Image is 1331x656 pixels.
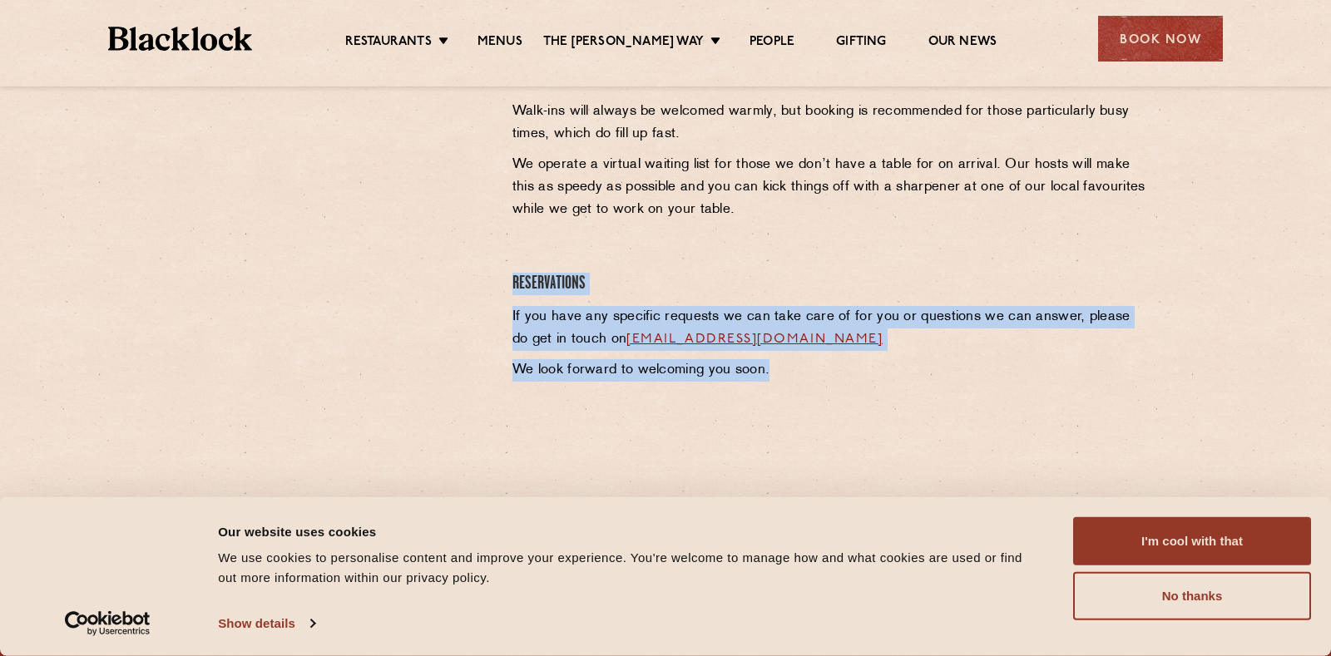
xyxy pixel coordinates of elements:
[218,521,1036,541] div: Our website uses cookies
[512,359,1150,382] p: We look forward to welcoming you soon.
[1098,16,1223,62] div: Book Now
[836,34,886,52] a: Gifting
[1073,517,1311,565] button: I'm cool with that
[512,273,1150,295] h4: Reservations
[512,306,1150,351] p: If you have any specific requests we can take care of for you or questions we can answer, please ...
[750,34,794,52] a: People
[108,27,252,51] img: BL_Textured_Logo-footer-cropped.svg
[477,34,522,52] a: Menus
[35,611,181,636] a: Usercentrics Cookiebot - opens in a new window
[218,611,314,636] a: Show details
[626,333,883,346] a: [EMAIL_ADDRESS][DOMAIN_NAME]
[345,34,432,52] a: Restaurants
[928,34,997,52] a: Our News
[512,101,1150,146] p: Walk-ins will always be welcomed warmly, but booking is recommended for those particularly busy t...
[218,548,1036,588] div: We use cookies to personalise content and improve your experience. You're welcome to manage how a...
[512,154,1150,221] p: We operate a virtual waiting list for those we don’t have a table for on arrival. Our hosts will ...
[543,34,704,52] a: The [PERSON_NAME] Way
[1073,572,1311,620] button: No thanks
